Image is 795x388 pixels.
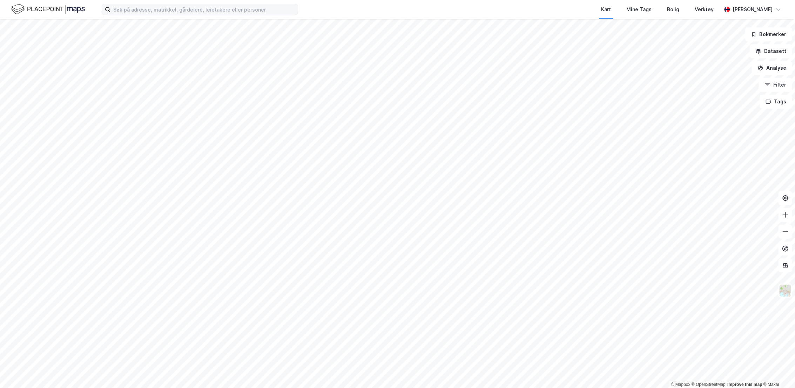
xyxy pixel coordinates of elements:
div: [PERSON_NAME] [733,5,773,14]
button: Datasett [749,44,792,58]
div: Kontrollprogram for chat [760,354,795,388]
div: Mine Tags [626,5,652,14]
button: Analyse [752,61,792,75]
button: Filter [759,78,792,92]
button: Bokmerker [745,27,792,41]
img: logo.f888ab2527a4732fd821a326f86c7f29.svg [11,3,85,15]
div: Verktøy [695,5,714,14]
button: Tags [760,95,792,109]
a: OpenStreetMap [692,382,726,387]
a: Mapbox [671,382,690,387]
iframe: Chat Widget [760,354,795,388]
input: Søk på adresse, matrikkel, gårdeiere, leietakere eller personer [110,4,298,15]
img: Z [779,284,792,297]
div: Bolig [667,5,679,14]
div: Kart [601,5,611,14]
a: Improve this map [727,382,762,387]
